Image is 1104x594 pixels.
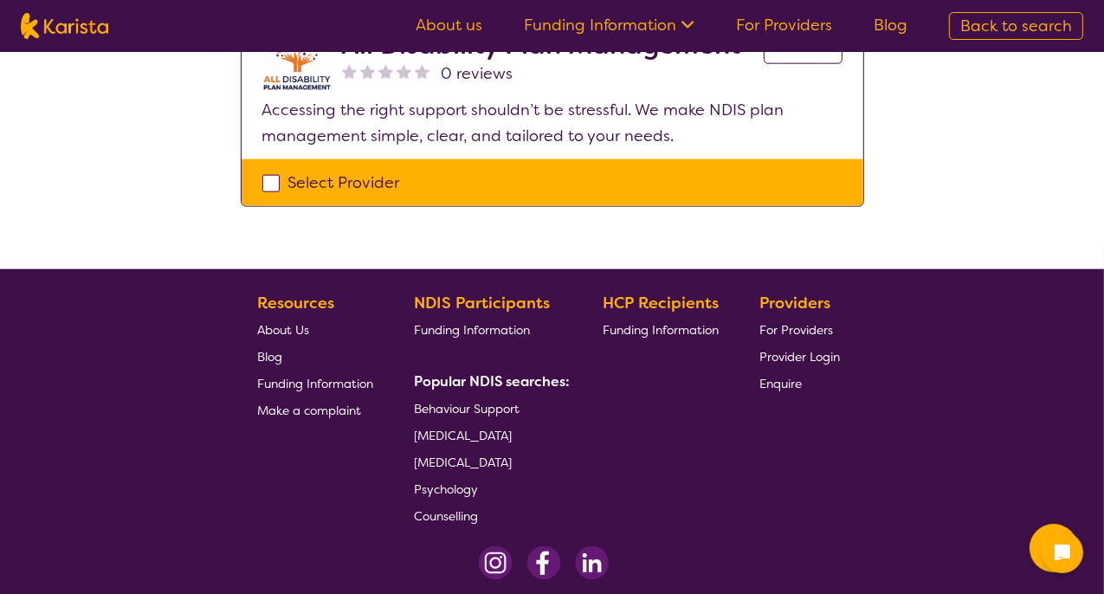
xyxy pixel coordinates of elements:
a: Make a complaint [257,397,373,423]
span: For Providers [759,322,833,338]
a: Enquire [759,370,840,397]
img: Karista logo [21,13,108,39]
b: HCP Recipients [603,293,719,313]
b: Popular NDIS searches: [414,372,570,391]
p: Accessing the right support shouldn’t be stressful. We make NDIS plan management simple, clear, a... [262,97,843,149]
a: Funding Information [524,15,694,36]
span: Make a complaint [257,403,361,418]
a: [MEDICAL_DATA] [414,449,563,475]
a: Blog [874,15,907,36]
span: Funding Information [257,376,373,391]
img: Instagram [479,546,513,580]
span: [MEDICAL_DATA] [414,428,512,443]
a: [MEDICAL_DATA] [414,422,563,449]
a: Funding Information [257,370,373,397]
span: Funding Information [603,322,719,338]
img: nonereviewstar [378,64,393,79]
h2: All Disability Plan Management [342,29,742,61]
a: For Providers [759,316,840,343]
span: Blog [257,349,282,365]
a: Counselling [414,502,563,529]
span: Back to search [960,16,1072,36]
span: Counselling [414,508,478,524]
a: Back to search [949,12,1083,40]
a: Behaviour Support [414,395,563,422]
img: nonereviewstar [397,64,411,79]
img: nonereviewstar [415,64,429,79]
img: LinkedIn [575,546,609,580]
span: About Us [257,322,309,338]
img: nonereviewstar [360,64,375,79]
span: Psychology [414,481,478,497]
a: Funding Information [603,316,719,343]
a: For Providers [736,15,832,36]
span: [MEDICAL_DATA] [414,455,512,470]
b: Providers [759,293,830,313]
a: Psychology [414,475,563,502]
a: Blog [257,343,373,370]
span: Behaviour Support [414,401,520,416]
button: Channel Menu [1030,524,1078,572]
b: Resources [257,293,334,313]
span: Enquire [759,376,802,391]
a: About us [416,15,482,36]
b: NDIS Participants [414,293,550,313]
a: Funding Information [414,316,563,343]
span: Funding Information [414,322,530,338]
span: Provider Login [759,349,840,365]
img: at5vqv0lot2lggohlylh.jpg [262,29,332,97]
a: Provider Login [759,343,840,370]
img: Facebook [526,546,561,580]
a: About Us [257,316,373,343]
span: 0 reviews [442,61,513,87]
img: nonereviewstar [342,64,357,79]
